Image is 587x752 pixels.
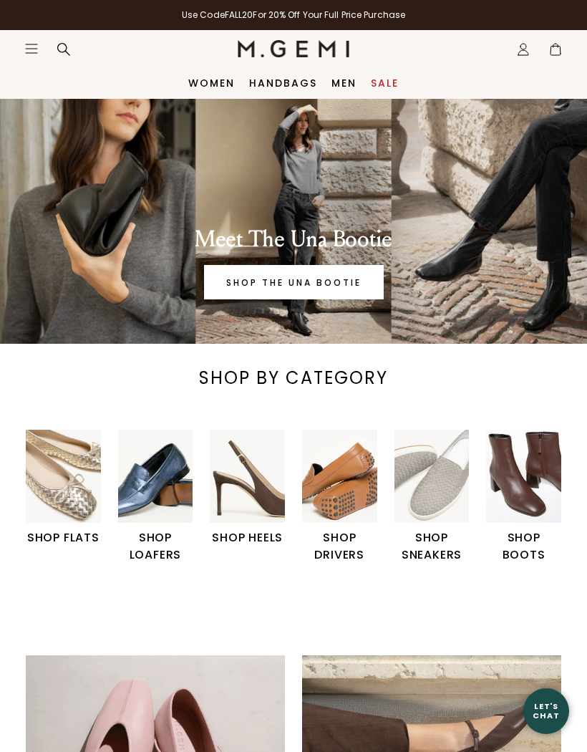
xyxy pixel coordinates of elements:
a: SHOP SNEAKERS [394,430,470,564]
h1: SHOP HEELS [210,529,285,546]
div: Let's Chat [523,702,569,720]
button: Open site menu [24,42,39,56]
a: Banner primary button [204,265,384,299]
div: 6 / 6 [486,430,578,564]
h1: SHOP SNEAKERS [394,529,470,564]
a: Sale [371,77,399,89]
a: SHOP FLATS [26,430,101,547]
a: Handbags [249,77,317,89]
a: SHOP LOAFERS [118,430,193,564]
h1: SHOP LOAFERS [118,529,193,564]
div: 4 / 6 [302,430,394,564]
img: M.Gemi [238,40,350,57]
a: Men [331,77,356,89]
div: 3 / 6 [210,430,302,547]
a: SHOP HEELS [210,430,285,547]
div: 1 / 6 [26,430,118,547]
div: 2 / 6 [118,430,210,564]
div: 5 / 6 [394,430,487,564]
h1: SHOP DRIVERS [302,529,377,564]
h1: SHOP BOOTS [486,529,561,564]
strong: FALL20 [225,9,253,21]
a: SHOP DRIVERS [302,430,377,564]
h1: SHOP FLATS [26,529,101,546]
a: Women [188,77,235,89]
div: Meet The Una Bootie [43,225,544,254]
a: SHOP BOOTS [486,430,561,564]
